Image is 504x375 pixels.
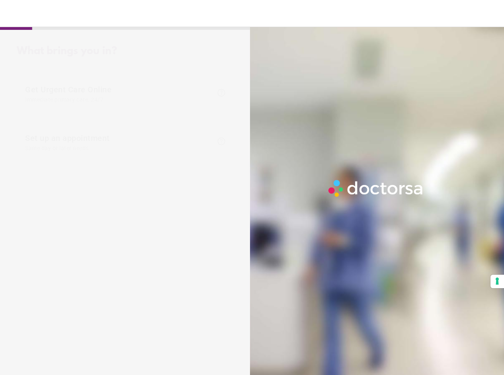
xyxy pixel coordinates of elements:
[25,96,213,103] span: Immediate primary care, 24/7
[326,177,426,199] img: Logo-Doctorsa-trans-White-partial-flat.png
[490,275,504,288] button: Your consent preferences for tracking technologies
[25,133,213,151] span: Set up an appointment
[17,45,234,57] div: What brings you in?
[25,145,213,151] span: Same day or later needs
[217,88,226,98] span: help
[25,85,213,103] span: Get Urgent Care Online
[217,137,226,146] span: help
